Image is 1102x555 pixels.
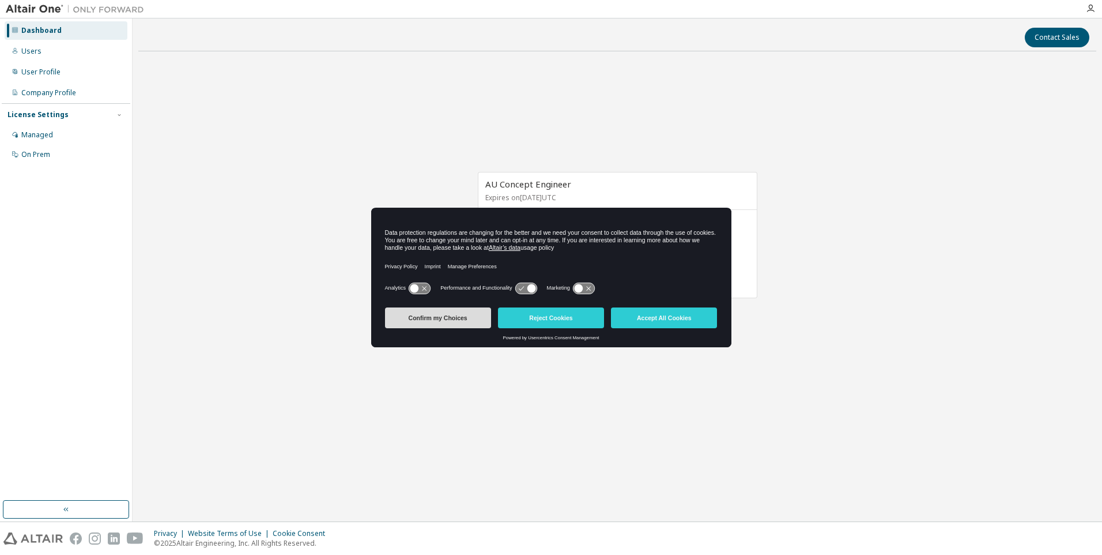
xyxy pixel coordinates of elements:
div: Users [21,47,41,56]
span: AU Concept Engineer [485,178,571,190]
img: youtube.svg [127,532,144,545]
img: Altair One [6,3,150,15]
img: facebook.svg [70,532,82,545]
p: © 2025 Altair Engineering, Inc. All Rights Reserved. [154,538,332,548]
img: instagram.svg [89,532,101,545]
div: Website Terms of Use [188,529,273,538]
p: Expires on [DATE] UTC [485,193,747,202]
img: altair_logo.svg [3,532,63,545]
div: User Profile [21,67,61,77]
div: License Settings [7,110,69,119]
div: Dashboard [21,26,62,35]
div: Cookie Consent [273,529,332,538]
div: Company Profile [21,88,76,97]
div: Privacy [154,529,188,538]
div: Managed [21,130,53,140]
div: On Prem [21,150,50,159]
img: linkedin.svg [108,532,120,545]
button: Contact Sales [1025,28,1089,47]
